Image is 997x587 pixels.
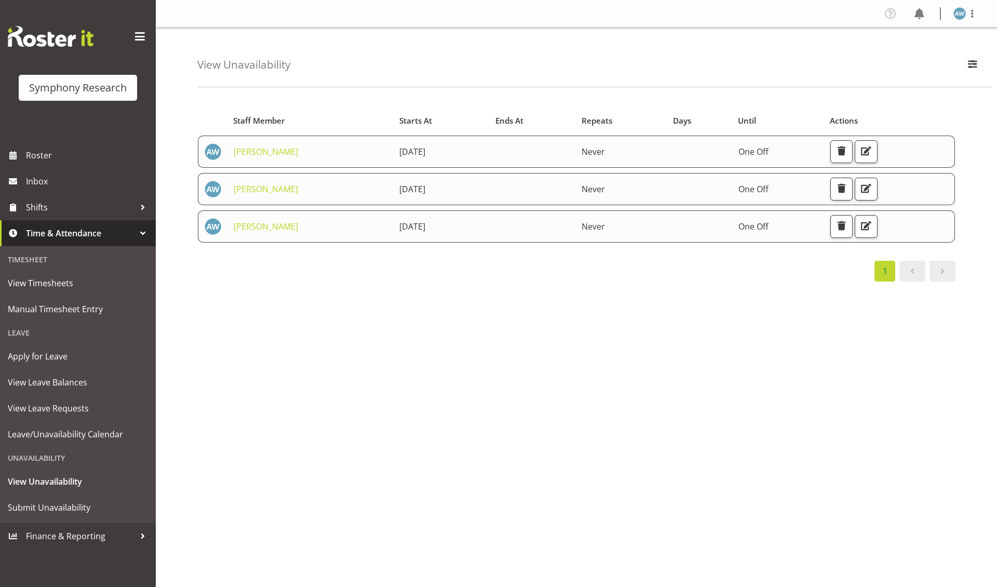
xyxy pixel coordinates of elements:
[234,146,298,157] a: [PERSON_NAME]
[738,146,769,157] span: One Off
[205,218,221,235] img: angela-ward1839.jpg
[830,178,853,201] button: Delete Unavailability
[8,474,148,489] span: View Unavailability
[26,225,135,241] span: Time & Attendance
[3,421,153,447] a: Leave/Unavailability Calendar
[962,54,983,76] button: Filter Employees
[3,322,153,343] div: Leave
[26,199,135,215] span: Shifts
[3,343,153,369] a: Apply for Leave
[399,146,425,157] span: [DATE]
[3,447,153,469] div: Unavailability
[582,115,612,127] span: Repeats
[26,148,151,163] span: Roster
[8,426,148,442] span: Leave/Unavailability Calendar
[205,181,221,197] img: angela-ward1839.jpg
[582,146,605,157] span: Never
[205,143,221,160] img: angela-ward1839.jpg
[738,183,769,195] span: One Off
[3,395,153,421] a: View Leave Requests
[3,469,153,495] a: View Unavailability
[234,221,298,232] a: [PERSON_NAME]
[8,301,148,317] span: Manual Timesheet Entry
[26,528,135,544] span: Finance & Reporting
[8,26,93,47] img: Rosterit website logo
[673,115,691,127] span: Days
[399,183,425,195] span: [DATE]
[582,221,605,232] span: Never
[8,500,148,515] span: Submit Unavailability
[3,369,153,395] a: View Leave Balances
[3,495,153,521] a: Submit Unavailability
[3,249,153,270] div: Timesheet
[197,59,290,71] h4: View Unavailability
[234,183,298,195] a: [PERSON_NAME]
[830,215,853,238] button: Delete Unavailability
[953,7,966,20] img: angela-ward1839.jpg
[855,215,878,238] button: Edit Unavailability
[738,115,756,127] span: Until
[495,115,523,127] span: Ends At
[8,375,148,390] span: View Leave Balances
[399,115,432,127] span: Starts At
[3,270,153,296] a: View Timesheets
[8,275,148,291] span: View Timesheets
[830,140,853,163] button: Delete Unavailability
[738,221,769,232] span: One Off
[26,174,151,189] span: Inbox
[29,80,127,96] div: Symphony Research
[3,296,153,322] a: Manual Timesheet Entry
[855,140,878,163] button: Edit Unavailability
[582,183,605,195] span: Never
[855,178,878,201] button: Edit Unavailability
[8,349,148,364] span: Apply for Leave
[8,401,148,416] span: View Leave Requests
[233,115,285,127] span: Staff Member
[399,221,425,232] span: [DATE]
[830,115,858,127] span: Actions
